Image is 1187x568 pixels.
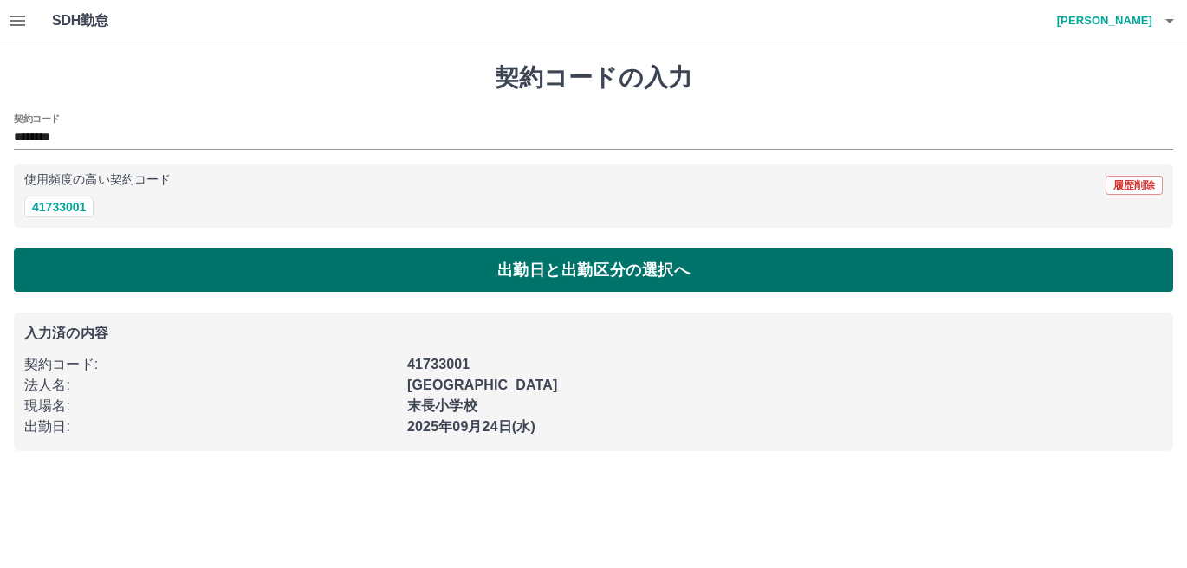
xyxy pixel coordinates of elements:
p: 現場名 : [24,396,397,416]
b: 2025年09月24日(水) [407,419,535,434]
button: 履歴削除 [1106,176,1163,195]
b: [GEOGRAPHIC_DATA] [407,378,558,392]
b: 末長小学校 [407,398,477,413]
p: 使用頻度の高い契約コード [24,174,171,186]
button: 出勤日と出勤区分の選択へ [14,248,1173,292]
p: 契約コード : [24,354,397,375]
p: 法人名 : [24,375,397,396]
button: 41733001 [24,197,94,217]
p: 出勤日 : [24,416,397,437]
h2: 契約コード [14,112,60,126]
p: 入力済の内容 [24,326,1163,340]
b: 41733001 [407,357,470,371]
h1: 契約コードの入力 [14,63,1173,93]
